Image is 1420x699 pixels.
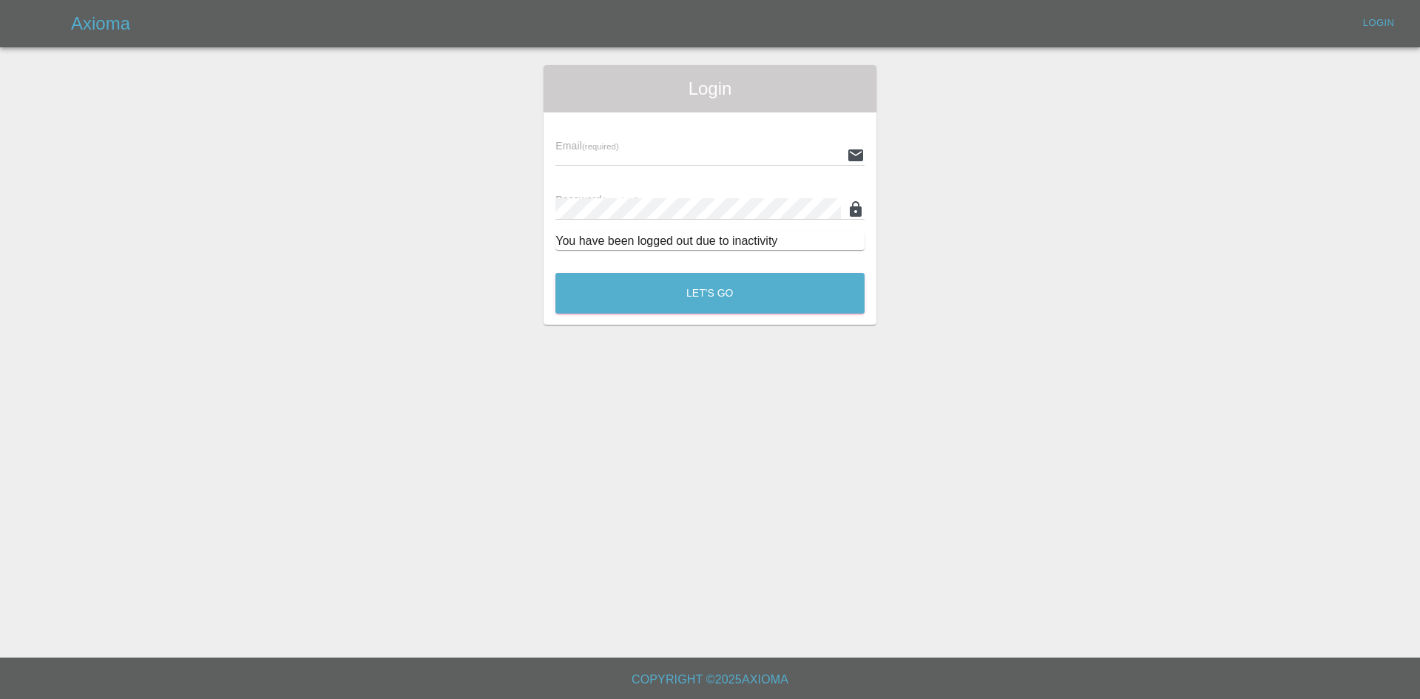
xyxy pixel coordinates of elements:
span: Password [555,194,638,206]
a: Login [1355,12,1402,35]
div: You have been logged out due to inactivity [555,232,865,250]
button: Let's Go [555,273,865,314]
span: Email [555,140,618,152]
small: (required) [602,196,639,205]
span: Login [555,77,865,101]
h6: Copyright © 2025 Axioma [12,669,1408,690]
h5: Axioma [71,12,130,36]
small: (required) [582,142,619,151]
